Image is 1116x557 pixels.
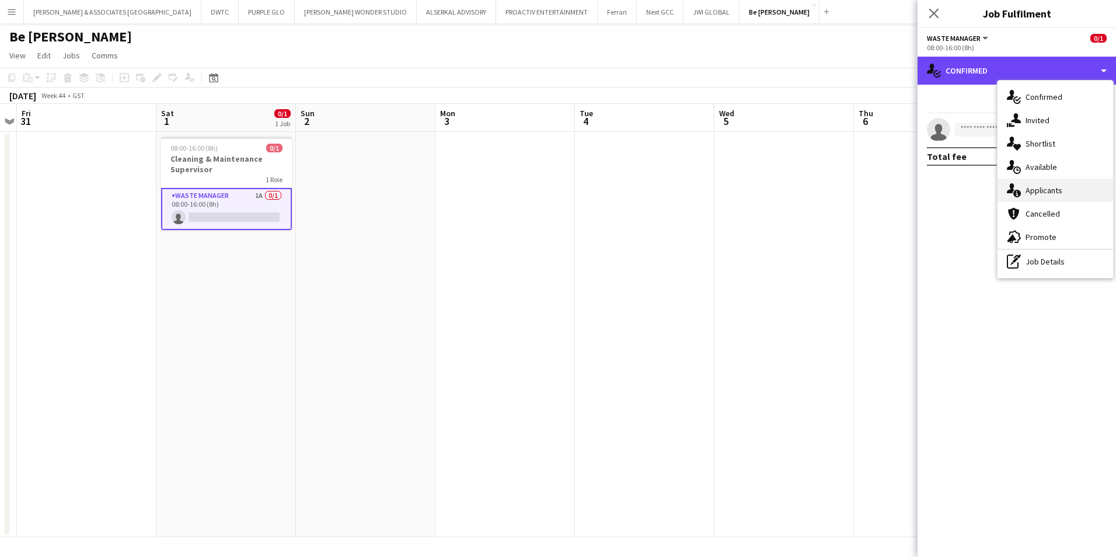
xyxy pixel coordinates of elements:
span: 0/1 [266,144,283,152]
div: Cancelled [998,202,1113,225]
div: Total fee [927,151,967,162]
button: PROACTIV ENTERTAINMENT [496,1,598,23]
button: DWTC [201,1,239,23]
div: Promote [998,225,1113,249]
span: Sun [301,108,315,119]
div: 08:00-16:00 (8h) [927,43,1107,52]
span: Sat [161,108,174,119]
div: 1 Job [275,119,290,128]
app-job-card: 08:00-16:00 (8h)0/1Cleaning & Maintenance Supervisor1 RoleWaste Manager1A0/108:00-16:00 (8h) [161,137,292,230]
span: Jobs [62,50,80,61]
a: Comms [87,48,123,63]
span: Tue [580,108,593,119]
span: Thu [859,108,873,119]
div: Invited [998,109,1113,132]
a: Edit [33,48,55,63]
div: Job Details [998,250,1113,273]
span: Edit [37,50,51,61]
span: Mon [440,108,455,119]
span: Fri [22,108,31,119]
span: View [9,50,26,61]
div: Applicants [998,179,1113,202]
div: Confirmed [998,85,1113,109]
span: 4 [578,114,593,128]
span: 0/1 [1090,34,1107,43]
span: 1 Role [266,175,283,184]
div: Shortlist [998,132,1113,155]
a: View [5,48,30,63]
span: Comms [92,50,118,61]
button: JWI GLOBAL [683,1,740,23]
button: Ferrari [598,1,637,23]
span: Waste Manager [927,34,981,43]
h3: Job Fulfilment [918,6,1116,21]
button: Be [PERSON_NAME] [740,1,819,23]
span: 3 [438,114,455,128]
button: Next GCC [637,1,683,23]
button: [PERSON_NAME] WONDER STUDIO [295,1,417,23]
div: Confirmed [918,57,1116,85]
app-card-role: Waste Manager1A0/108:00-16:00 (8h) [161,188,292,230]
a: Jobs [58,48,85,63]
span: 31 [20,114,31,128]
div: [DATE] [9,90,36,102]
span: 0/1 [274,109,291,118]
div: Available [998,155,1113,179]
span: Wed [719,108,734,119]
span: 08:00-16:00 (8h) [170,144,218,152]
h1: Be [PERSON_NAME] [9,28,132,46]
span: 5 [717,114,734,128]
h3: Cleaning & Maintenance Supervisor [161,154,292,175]
button: PURPLE GLO [239,1,295,23]
span: 2 [299,114,315,128]
button: ALSERKAL ADVISORY [417,1,496,23]
button: Waste Manager [927,34,990,43]
span: 6 [857,114,873,128]
span: Week 44 [39,91,68,100]
div: GST [72,91,85,100]
button: [PERSON_NAME] & ASSOCIATES [GEOGRAPHIC_DATA] [24,1,201,23]
span: 1 [159,114,174,128]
